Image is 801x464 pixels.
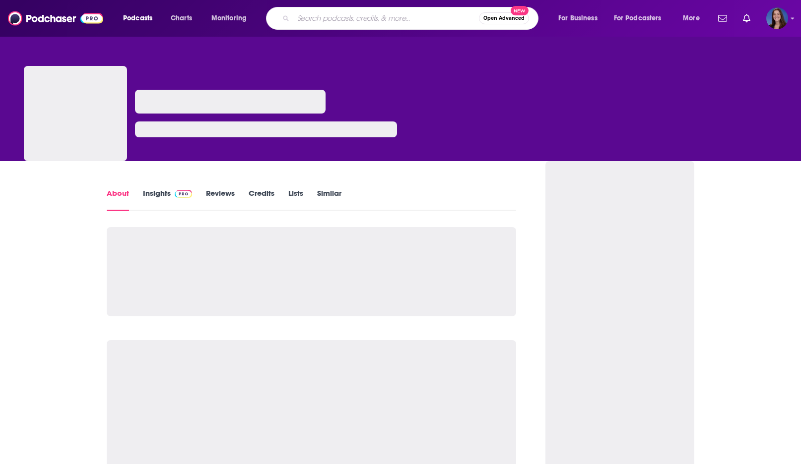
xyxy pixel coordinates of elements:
[123,11,152,25] span: Podcasts
[206,188,235,211] a: Reviews
[683,11,700,25] span: More
[766,7,788,29] button: Show profile menu
[107,188,129,211] a: About
[171,11,192,25] span: Charts
[607,10,676,26] button: open menu
[204,10,260,26] button: open menu
[164,10,198,26] a: Charts
[143,188,192,211] a: InsightsPodchaser Pro
[766,7,788,29] span: Logged in as emmadonovan
[116,10,165,26] button: open menu
[211,11,247,25] span: Monitoring
[551,10,610,26] button: open menu
[676,10,712,26] button: open menu
[249,188,274,211] a: Credits
[766,7,788,29] img: User Profile
[714,10,731,27] a: Show notifications dropdown
[479,12,529,24] button: Open AdvancedNew
[293,10,479,26] input: Search podcasts, credits, & more...
[275,7,548,30] div: Search podcasts, credits, & more...
[317,188,341,211] a: Similar
[175,190,192,198] img: Podchaser Pro
[483,16,525,21] span: Open Advanced
[739,10,754,27] a: Show notifications dropdown
[614,11,662,25] span: For Podcasters
[558,11,598,25] span: For Business
[511,6,529,15] span: New
[8,9,103,28] img: Podchaser - Follow, Share and Rate Podcasts
[288,188,303,211] a: Lists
